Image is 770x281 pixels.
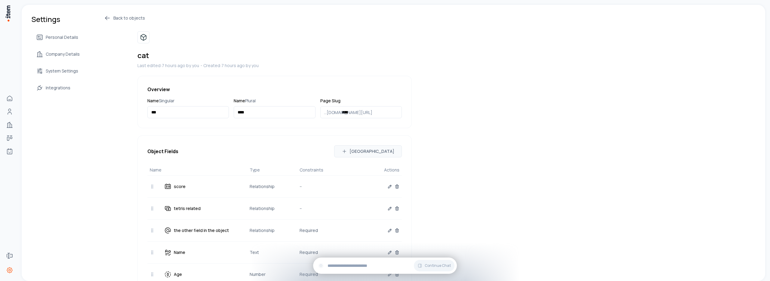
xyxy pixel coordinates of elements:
p: Name [174,249,185,256]
p: Relationship [250,183,300,190]
p: Constraints [300,167,350,173]
span: Personal Details [46,34,78,40]
p: Name [234,98,315,104]
h1: cat [137,51,412,60]
a: Deals [4,132,16,144]
span: System Settings [46,68,78,74]
div: Continue Chat [313,258,457,274]
p: Name [147,98,229,104]
p: the other field in the object [174,227,229,234]
p: tetris related [174,205,201,212]
a: People [4,106,16,118]
h1: Settings [31,14,85,24]
p: Text [250,249,300,256]
p: Relationship [250,205,300,212]
p: Type [250,167,300,173]
a: Integrations [31,82,85,94]
a: Home [4,92,16,104]
button: Continue Chat [414,260,454,271]
a: Companies [4,119,16,131]
span: Singular [159,98,174,103]
h4: Overview [147,86,402,93]
a: Company Details [31,48,85,60]
img: Item Brain Logo [5,5,11,22]
h4: Object Fields [147,148,178,155]
p: score [174,183,186,190]
p: Required [300,227,350,234]
p: -- [300,205,350,212]
a: Personal Details [31,31,85,43]
span: Company Details [46,51,80,57]
button: [GEOGRAPHIC_DATA] [334,145,402,157]
a: Forms [4,250,16,262]
p: Page Slug [320,98,402,104]
p: Relationship [250,227,300,234]
p: Required [300,271,350,278]
a: Agents [4,145,16,157]
p: Actions [350,167,399,173]
a: Back to objects [104,14,412,22]
p: Age [174,271,182,278]
span: Plural [245,98,256,103]
span: Continue Chat [425,263,451,268]
a: Settings [4,264,16,276]
p: Number [250,271,300,278]
p: Last edited: 7 hours ago by you ・Created: 7 hours ago by you [137,63,412,69]
p: Name [150,167,250,173]
p: -- [300,183,350,190]
span: Integrations [46,85,70,91]
a: System Settings [31,65,85,77]
p: Required [300,249,350,256]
